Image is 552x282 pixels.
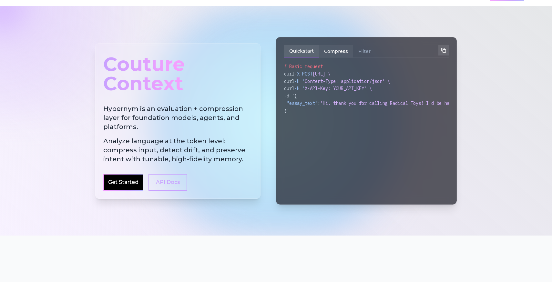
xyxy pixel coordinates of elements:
span: -d '{ [284,93,297,99]
span: curl [284,78,294,84]
span: -H " [294,78,305,84]
a: Get Started [108,178,138,186]
span: X-API-Key: YOUR_API_KEY" \ [305,86,372,91]
span: curl [284,86,294,91]
button: Compress [319,45,353,57]
span: [URL] \ [312,71,331,77]
div: Couture Context [103,51,252,96]
span: "essay_text" [287,100,318,106]
span: # Basic request [284,64,323,69]
span: curl [284,71,294,77]
h2: Hypernym is an evaluation + compression layer for foundation models, agents, and platforms. [103,104,252,164]
span: Analyze language at the token level: compress input, detect drift, and preserve intent with tunab... [103,136,252,164]
span: }' [284,108,289,114]
button: Copy to clipboard [438,45,449,55]
span: : [318,100,320,106]
button: Filter [353,45,376,57]
button: Quickstart [284,45,319,57]
span: -X POST [294,71,312,77]
span: Content-Type: application/json" \ [305,78,390,84]
a: API Docs [148,174,187,191]
span: -H " [294,86,305,91]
